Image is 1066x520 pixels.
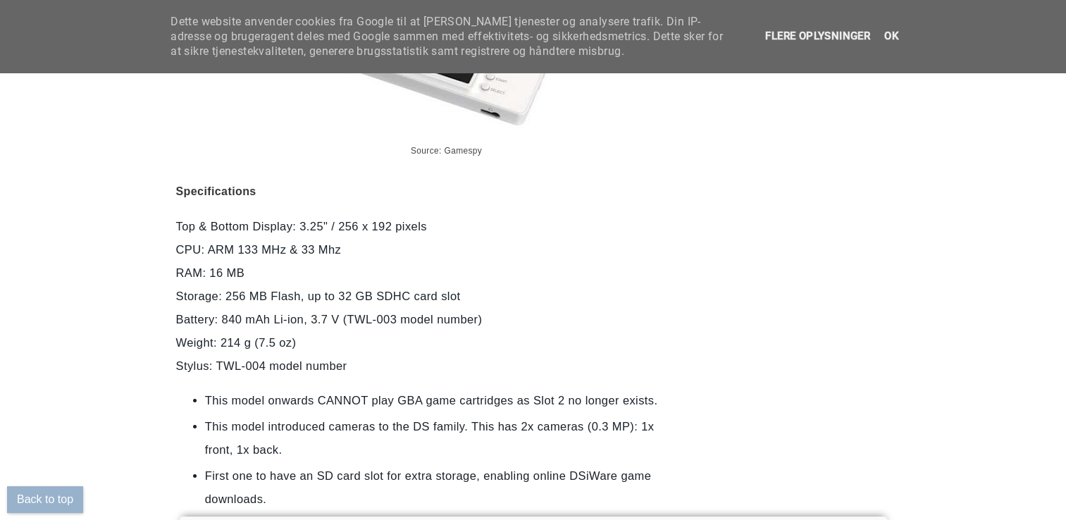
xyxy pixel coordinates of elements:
[761,30,874,42] a: Flere oplysninger
[7,486,83,513] button: Back to top
[205,415,686,462] li: This model introduced cameras to the DS family. This has 2x cameras (0.3 MP): 1x front, 1x back.
[205,464,686,511] li: First one to have an SD card slot for extra storage, enabling online DSiWare game downloads.
[880,30,903,42] a: OK
[408,146,482,156] span: Source: Gamespy
[176,170,714,203] h3: Specifications
[176,215,714,378] p: Top & Bottom Display: 3.25" / 256 x 192 pixels CPU: ARM 133 MHz & 33 Mhz RAM: 16 MB Storage: 256 ...
[171,14,734,58] span: Dette website anvender cookies fra Google til at [PERSON_NAME] tjenester og analysere trafik. Din...
[205,389,686,412] li: This model onwards CANNOT play GBA game cartridges as Slot 2 no longer exists.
